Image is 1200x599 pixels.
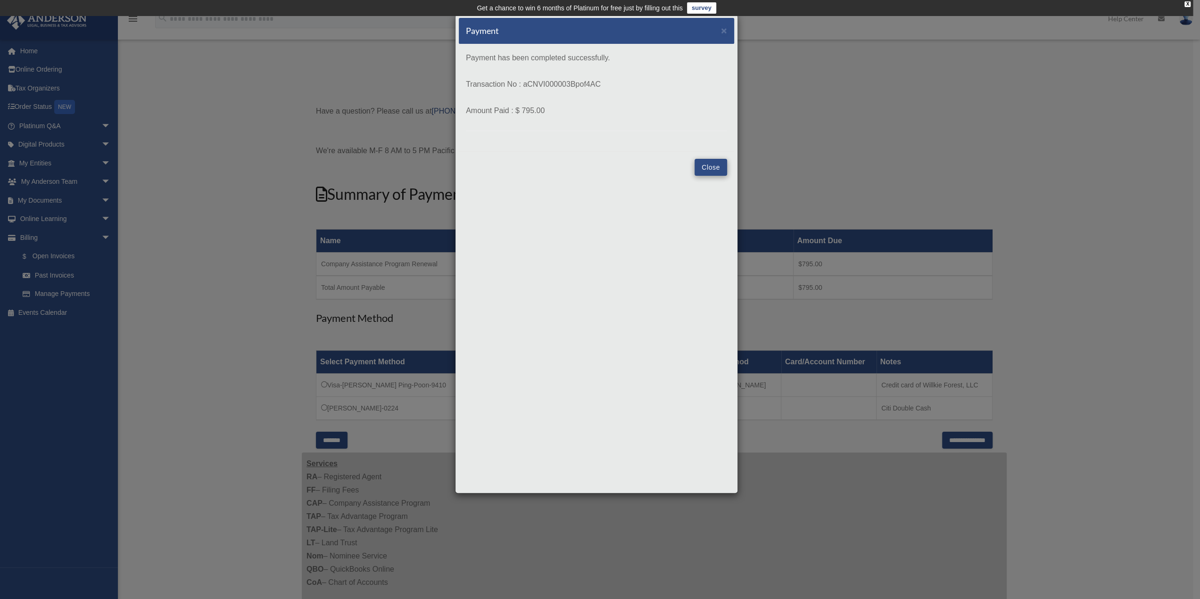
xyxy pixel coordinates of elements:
h5: Payment [466,25,499,37]
p: Payment has been completed successfully. [466,51,727,65]
span: × [721,25,727,36]
div: Get a chance to win 6 months of Platinum for free just by filling out this [477,2,683,14]
button: Close [695,159,727,176]
div: close [1184,1,1191,7]
p: Transaction No : aCNVI000003Bpof4AC [466,78,727,91]
p: Amount Paid : $ 795.00 [466,104,727,117]
a: survey [687,2,716,14]
button: Close [721,25,727,35]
